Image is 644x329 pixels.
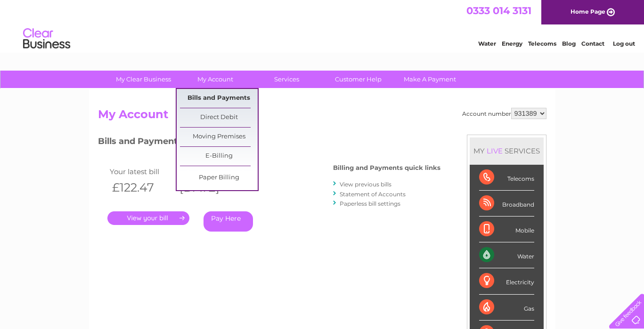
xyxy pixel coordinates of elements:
a: Pay Here [204,211,253,232]
a: My Clear Business [105,71,182,88]
a: Log out [613,40,635,47]
th: [DATE] [175,178,243,197]
td: Invoice date [175,165,243,178]
div: Telecoms [479,165,534,191]
a: Telecoms [528,40,556,47]
a: Make A Payment [391,71,469,88]
div: Water [479,242,534,268]
div: Account number [462,108,546,119]
div: Mobile [479,217,534,242]
a: View previous bills [340,181,391,188]
a: Customer Help [319,71,397,88]
a: My Account [176,71,254,88]
h3: Bills and Payments [98,135,440,151]
a: Statement of Accounts [340,191,406,198]
img: logo.png [23,24,71,53]
h2: My Account [98,108,546,126]
a: Contact [581,40,604,47]
div: Gas [479,295,534,321]
td: Your latest bill [107,165,175,178]
a: Blog [562,40,576,47]
a: Direct Debit [180,108,258,127]
a: Energy [502,40,522,47]
a: Paper Billing [180,169,258,187]
a: 0333 014 3131 [466,5,531,16]
div: Broadband [479,191,534,217]
div: Electricity [479,268,534,294]
h4: Billing and Payments quick links [333,164,440,171]
a: E-Billing [180,147,258,166]
a: Water [478,40,496,47]
a: Bills and Payments [180,89,258,108]
a: . [107,211,189,225]
a: Services [248,71,326,88]
div: Clear Business is a trading name of Verastar Limited (registered in [GEOGRAPHIC_DATA] No. 3667643... [100,5,545,46]
div: MY SERVICES [470,137,544,164]
div: LIVE [485,146,505,155]
a: Moving Premises [180,128,258,146]
th: £122.47 [107,178,175,197]
a: Paperless bill settings [340,200,400,207]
